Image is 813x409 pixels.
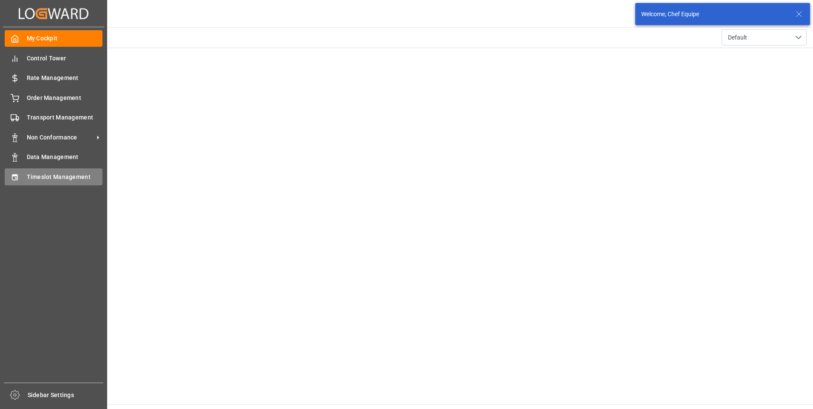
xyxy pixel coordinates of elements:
[5,149,102,165] a: Data Management
[27,34,103,43] span: My Cockpit
[27,173,103,182] span: Timeslot Management
[5,70,102,86] a: Rate Management
[722,29,807,45] button: open menu
[27,133,94,142] span: Non Conformance
[641,10,787,19] div: Welcome, Chef Equipe
[5,109,102,126] a: Transport Management
[27,94,103,102] span: Order Management
[27,113,103,122] span: Transport Management
[28,391,104,400] span: Sidebar Settings
[5,168,102,185] a: Timeslot Management
[5,30,102,47] a: My Cockpit
[728,33,747,42] span: Default
[27,74,103,82] span: Rate Management
[27,153,103,162] span: Data Management
[27,54,103,63] span: Control Tower
[5,50,102,66] a: Control Tower
[5,89,102,106] a: Order Management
